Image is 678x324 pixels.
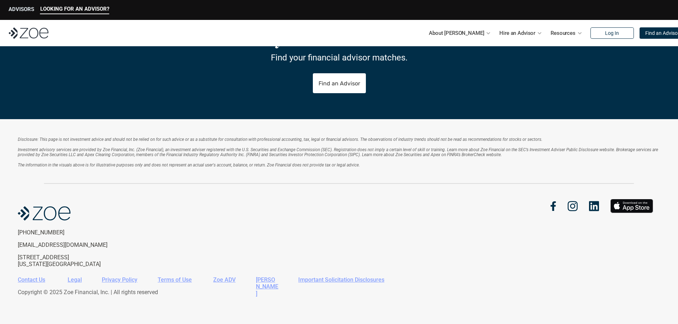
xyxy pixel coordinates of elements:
p: Find your financial advisor matches. [271,53,408,63]
em: The information in the visuals above is for illustrative purposes only and does not represent an ... [18,163,360,168]
p: [PHONE_NUMBER] [18,229,135,236]
p: LOOKING FOR AN ADVISOR? [40,6,109,12]
a: Contact Us [18,276,45,283]
a: Privacy Policy [102,276,137,283]
p: [STREET_ADDRESS] [US_STATE][GEOGRAPHIC_DATA] [18,254,135,267]
a: Find an Advisor [312,74,366,94]
em: Investment advisory services are provided by Zoe Financial, Inc. (Zoe Financial), an investment a... [18,147,659,157]
p: Find an Advisor [318,80,360,87]
p: Copyright © 2025 Zoe Financial, Inc. | All rights reserved [18,289,655,296]
a: [PERSON_NAME] [256,276,278,297]
p: Log In [605,30,619,36]
a: Log In [590,27,634,39]
a: Zoe ADV [213,276,236,283]
p: ADVISORS [9,6,34,12]
em: Disclosure: This page is not investment advice and should not be relied on for such advice or as ... [18,137,542,142]
p: About [PERSON_NAME] [429,28,484,38]
a: Terms of Use [158,276,192,283]
p: [EMAIL_ADDRESS][DOMAIN_NAME] [18,241,135,248]
a: Important Solicitation Disclosures [298,276,384,283]
a: ADVISORS [9,6,34,14]
p: Resources [551,28,575,38]
h2: Ready to Your Wealth? [161,28,517,49]
p: Hire an Advisor [499,28,535,38]
a: Legal [68,276,82,283]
